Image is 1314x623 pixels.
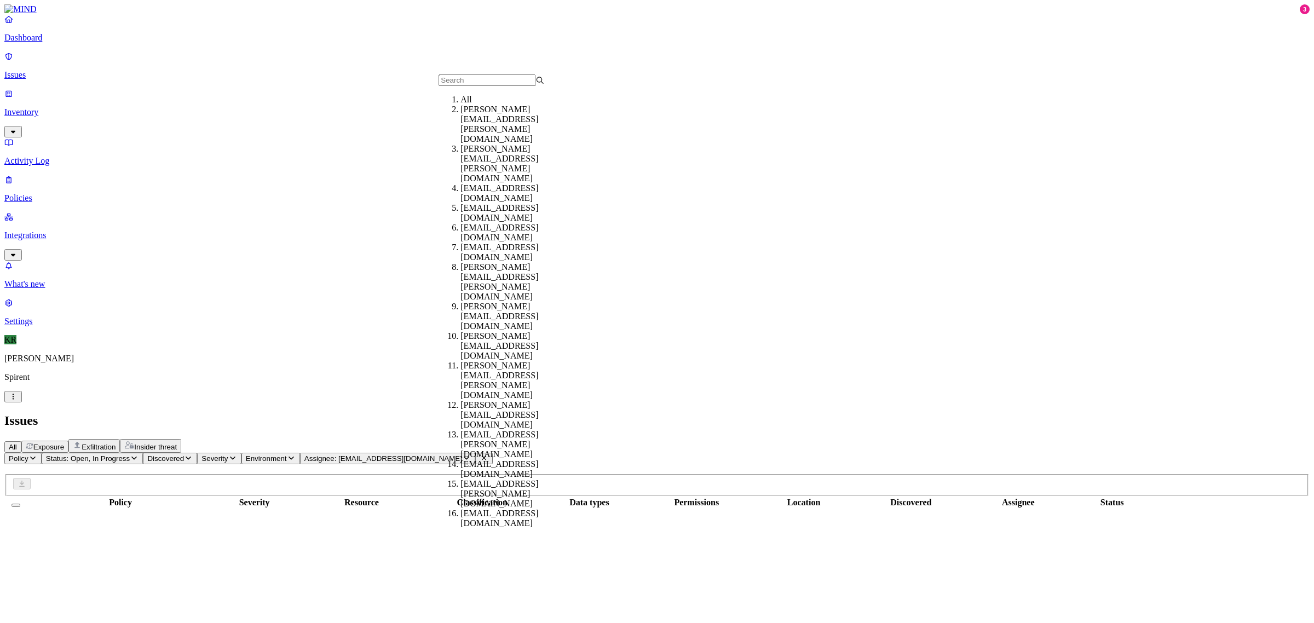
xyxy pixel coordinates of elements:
[460,331,566,361] div: [PERSON_NAME][EMAIL_ADDRESS][DOMAIN_NAME]
[4,354,1310,364] p: [PERSON_NAME]
[430,498,535,507] div: Classification
[4,298,1310,326] a: Settings
[4,156,1310,166] p: Activity Log
[460,203,566,223] div: [EMAIL_ADDRESS][DOMAIN_NAME]
[537,498,642,507] div: Data types
[4,372,1310,382] p: Spirent
[33,443,64,451] span: Exposure
[858,498,964,507] div: Discovered
[28,498,213,507] div: Policy
[460,243,566,262] div: [EMAIL_ADDRESS][DOMAIN_NAME]
[460,361,566,400] div: [PERSON_NAME][EMAIL_ADDRESS][PERSON_NAME][DOMAIN_NAME]
[9,443,17,451] span: All
[46,454,130,463] span: Status: Open, In Progress
[147,454,184,463] span: Discovered
[460,430,566,459] div: [EMAIL_ADDRESS][PERSON_NAME][DOMAIN_NAME]
[460,262,566,302] div: [PERSON_NAME][EMAIL_ADDRESS][PERSON_NAME][DOMAIN_NAME]
[215,498,293,507] div: Severity
[1073,498,1151,507] div: Status
[4,107,1310,117] p: Inventory
[304,454,462,463] span: Assignee: [EMAIL_ADDRESS][DOMAIN_NAME]
[460,105,566,144] div: [PERSON_NAME][EMAIL_ADDRESS][PERSON_NAME][DOMAIN_NAME]
[4,4,1310,14] a: MIND
[4,316,1310,326] p: Settings
[4,14,1310,43] a: Dashboard
[4,279,1310,289] p: What's new
[4,175,1310,203] a: Policies
[4,4,37,14] img: MIND
[9,454,28,463] span: Policy
[296,498,428,507] div: Resource
[4,230,1310,240] p: Integrations
[460,223,566,243] div: [EMAIL_ADDRESS][DOMAIN_NAME]
[4,335,16,344] span: KR
[460,95,566,105] div: All
[460,144,566,183] div: [PERSON_NAME][EMAIL_ADDRESS][PERSON_NAME][DOMAIN_NAME]
[460,509,566,528] div: [EMAIL_ADDRESS][DOMAIN_NAME]
[11,504,20,507] button: Select all
[201,454,228,463] span: Severity
[246,454,287,463] span: Environment
[4,33,1310,43] p: Dashboard
[460,183,566,203] div: [EMAIL_ADDRESS][DOMAIN_NAME]
[1300,4,1310,14] div: 3
[439,74,535,86] input: Search
[460,302,566,331] div: [PERSON_NAME][EMAIL_ADDRESS][DOMAIN_NAME]
[4,193,1310,203] p: Policies
[4,51,1310,80] a: Issues
[134,443,177,451] span: Insider threat
[460,479,566,509] div: [EMAIL_ADDRESS][PERSON_NAME][DOMAIN_NAME]
[4,137,1310,166] a: Activity Log
[460,459,566,479] div: [EMAIL_ADDRESS][DOMAIN_NAME]
[644,498,749,507] div: Permissions
[4,413,1310,428] h2: Issues
[82,443,116,451] span: Exfiltration
[4,261,1310,289] a: What's new
[4,212,1310,259] a: Integrations
[966,498,1071,507] div: Assignee
[460,400,566,430] div: [PERSON_NAME][EMAIL_ADDRESS][DOMAIN_NAME]
[751,498,856,507] div: Location
[4,70,1310,80] p: Issues
[4,89,1310,136] a: Inventory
